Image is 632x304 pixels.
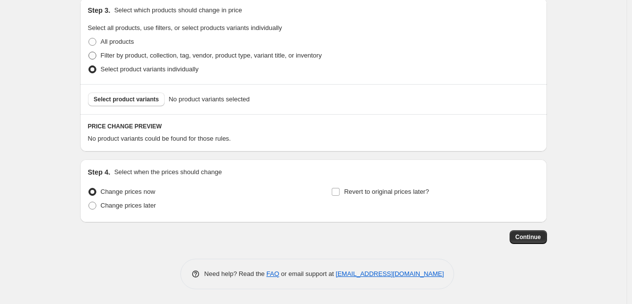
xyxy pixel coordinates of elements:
[169,94,250,104] span: No product variants selected
[101,38,134,45] span: All products
[279,270,336,277] span: or email support at
[344,188,429,195] span: Revert to original prices later?
[88,5,111,15] h2: Step 3.
[94,95,159,103] span: Select product variants
[101,202,156,209] span: Change prices later
[101,65,199,73] span: Select product variants individually
[88,135,231,142] span: No product variants could be found for those rules.
[516,233,541,241] span: Continue
[88,24,282,31] span: Select all products, use filters, or select products variants individually
[88,122,539,130] h6: PRICE CHANGE PREVIEW
[114,5,242,15] p: Select which products should change in price
[88,167,111,177] h2: Step 4.
[88,92,165,106] button: Select product variants
[101,188,155,195] span: Change prices now
[336,270,444,277] a: [EMAIL_ADDRESS][DOMAIN_NAME]
[510,230,547,244] button: Continue
[204,270,267,277] span: Need help? Read the
[266,270,279,277] a: FAQ
[101,52,322,59] span: Filter by product, collection, tag, vendor, product type, variant title, or inventory
[114,167,222,177] p: Select when the prices should change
